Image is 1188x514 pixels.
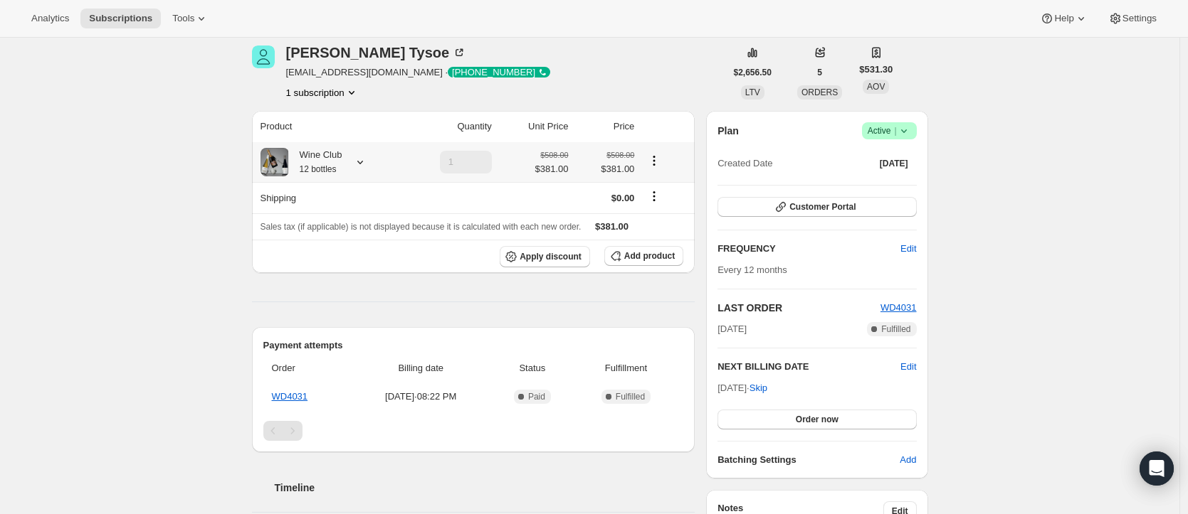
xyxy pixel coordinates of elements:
[859,63,893,77] span: $531.30
[745,87,760,97] span: LTV
[577,361,675,375] span: Fulfillment
[789,201,856,213] span: Customer Portal
[252,111,401,142] th: Product
[881,301,917,315] button: WD4031
[354,361,488,375] span: Billing date
[496,361,569,375] span: Status
[741,377,776,400] button: Skip
[1054,13,1073,24] span: Help
[809,63,831,82] button: 5
[734,67,772,78] span: $2,656.50
[894,125,896,136] span: |
[801,87,838,97] span: ORDERS
[261,148,289,176] img: product img
[643,188,666,204] button: Shipping actions
[643,153,666,168] button: Product actions
[717,156,772,171] span: Created Date
[535,162,568,176] span: $381.00
[880,158,908,169] span: [DATE]
[289,148,342,176] div: Wine Club
[717,453,900,467] h6: Batching Settings
[717,322,747,336] span: [DATE]
[867,82,885,92] span: AOV
[354,390,488,404] span: [DATE] · 08:22 PM
[252,182,401,213] th: Shipping
[172,13,194,24] span: Tools
[261,222,582,232] span: Sales tax (if applicable) is not displayed because it is calculated with each new order.
[252,45,275,68] span: Margaret Tysoe
[263,338,684,353] h2: Payment attempts
[595,221,629,232] span: $381.00
[611,193,635,203] span: $0.00
[577,162,634,176] span: $381.00
[900,453,916,467] span: Add
[572,111,638,142] th: Price
[520,251,582,262] span: Apply discount
[717,360,900,374] h2: NEXT BILLING DATE
[604,246,683,266] button: Add product
[80,9,161,28] button: Subscriptions
[500,246,590,267] button: Apply discount
[900,242,916,256] span: Edit
[300,164,337,174] small: 12 bottles
[717,409,916,429] button: Order now
[817,67,822,78] span: 5
[717,197,916,217] button: Customer Portal
[881,302,917,313] a: WD4031
[286,65,551,80] span: [EMAIL_ADDRESS][DOMAIN_NAME] ·
[528,391,545,402] span: Paid
[606,151,634,159] small: $508.00
[892,237,925,260] button: Edit
[272,391,308,402] a: WD4031
[1031,9,1096,28] button: Help
[868,124,911,138] span: Active
[717,382,767,393] span: [DATE] ·
[1140,451,1174,486] div: Open Intercom Messenger
[286,45,467,60] div: [PERSON_NAME] Tysoe
[624,250,675,262] span: Add product
[89,13,152,24] span: Subscriptions
[1123,13,1157,24] span: Settings
[725,63,780,82] button: $2,656.50
[717,264,787,275] span: Every 12 months
[164,9,217,28] button: Tools
[23,9,78,28] button: Analytics
[881,323,910,335] span: Fulfilled
[263,353,350,384] th: Order
[900,360,916,374] button: Edit
[1100,9,1165,28] button: Settings
[401,111,496,142] th: Quantity
[263,421,684,441] nav: Pagination
[496,111,573,142] th: Unit Price
[540,151,568,159] small: $508.00
[871,154,917,173] button: [DATE]
[275,481,695,495] h2: Timeline
[616,391,645,402] span: Fulfilled
[717,124,739,138] h2: Plan
[717,242,900,256] h2: FREQUENCY
[717,301,881,315] h2: LAST ORDER
[448,67,550,77] div: [PHONE_NUMBER]
[796,414,839,425] span: Order now
[891,449,925,471] button: Add
[750,381,767,395] span: Skip
[31,13,69,24] span: Analytics
[286,85,359,100] button: Product actions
